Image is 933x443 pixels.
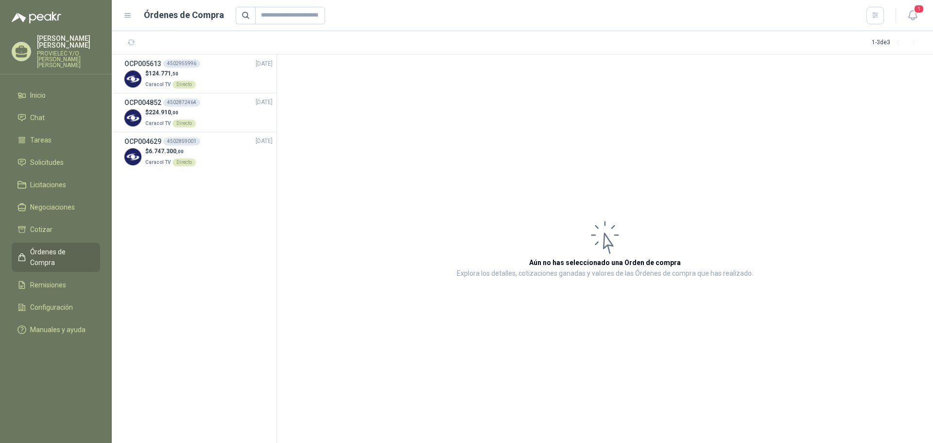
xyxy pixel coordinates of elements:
span: [DATE] [256,98,273,107]
span: [DATE] [256,59,273,69]
span: Caracol TV [145,121,171,126]
a: Inicio [12,86,100,105]
span: Licitaciones [30,179,66,190]
h1: Órdenes de Compra [144,8,224,22]
span: Tareas [30,135,52,145]
p: $ [145,69,196,78]
span: [DATE] [256,137,273,146]
div: 4502872464 [163,99,200,106]
span: Configuración [30,302,73,313]
a: Negociaciones [12,198,100,216]
h3: OCP004629 [124,136,161,147]
a: OCP0048524502872464[DATE] Company Logo$224.910,00Caracol TVDirecto [124,97,273,128]
p: [PERSON_NAME] [PERSON_NAME] [37,35,100,49]
p: Explora los detalles, cotizaciones ganadas y valores de las Órdenes de compra que has realizado. [457,268,753,280]
p: $ [145,147,196,156]
span: Solicitudes [30,157,64,168]
p: PROVIELEC Y/O [PERSON_NAME] [PERSON_NAME] [37,51,100,68]
span: Remisiones [30,280,66,290]
a: Chat [12,108,100,127]
span: Cotizar [30,224,52,235]
span: ,00 [176,149,184,154]
h3: OCP005613 [124,58,161,69]
img: Logo peakr [12,12,61,23]
a: Cotizar [12,220,100,239]
div: 4502859001 [163,138,200,145]
div: Directo [173,159,196,166]
span: ,50 [171,71,178,76]
a: Remisiones [12,276,100,294]
div: 1 - 3 de 3 [872,35,921,51]
a: Manuales y ayuda [12,320,100,339]
img: Company Logo [124,109,141,126]
span: 224.910 [149,109,178,116]
div: 4502955996 [163,60,200,68]
div: Directo [173,81,196,89]
span: Órdenes de Compra [30,247,91,268]
img: Company Logo [124,71,141,88]
span: ,00 [171,110,178,115]
span: Caracol TV [145,82,171,87]
a: Configuración [12,298,100,317]
a: OCP0046294502859001[DATE] Company Logo$6.747.300,00Caracol TVDirecto [124,136,273,167]
span: 6.747.300 [149,148,184,155]
h3: Aún no has seleccionado una Orden de compra [529,257,681,268]
span: Negociaciones [30,202,75,213]
span: Caracol TV [145,159,171,165]
a: Licitaciones [12,176,100,194]
a: OCP0056134502955996[DATE] Company Logo$124.771,50Caracol TVDirecto [124,58,273,89]
button: 1 [904,7,921,24]
a: Tareas [12,131,100,149]
p: $ [145,108,196,117]
h3: OCP004852 [124,97,161,108]
a: Órdenes de Compra [12,243,100,272]
span: Manuales y ayuda [30,324,86,335]
span: Chat [30,112,45,123]
div: Directo [173,120,196,127]
span: 124.771 [149,70,178,77]
span: 1 [914,4,924,14]
a: Solicitudes [12,153,100,172]
img: Company Logo [124,148,141,165]
span: Inicio [30,90,46,101]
